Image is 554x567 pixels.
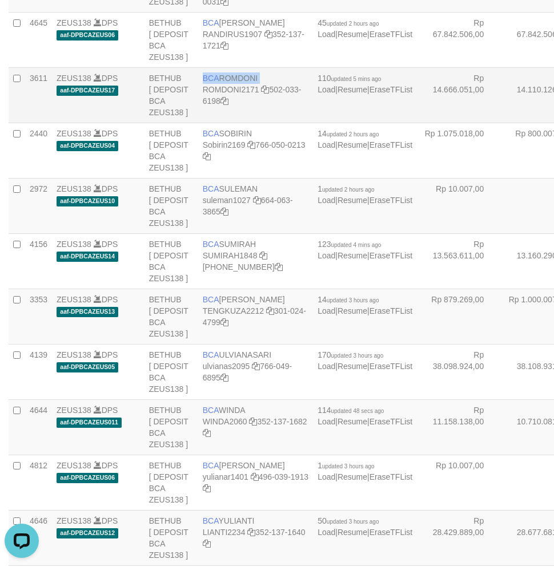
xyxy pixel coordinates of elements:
td: SOBIRIN 766-050-0213 [198,123,313,179]
span: BCA [203,74,219,83]
a: Resume [338,251,367,260]
span: BCA [203,406,219,415]
a: RANDIRUS1907 [203,30,262,39]
span: 45 [318,18,379,27]
a: Resume [338,417,367,426]
span: BCA [203,18,219,27]
span: BCA [203,295,219,304]
td: DPS [52,68,144,123]
span: aaf-DPBCAZEUS10 [57,196,118,206]
td: 4645 [25,13,52,68]
span: 14 [318,295,379,304]
a: Copy LIANTI2234 to clipboard [247,528,255,537]
td: BETHUB [ DEPOSIT BCA ZEUS138 ] [144,13,198,68]
span: 110 [318,74,381,83]
a: Copy WINDA2060 to clipboard [249,417,257,426]
td: [PERSON_NAME] 301-024-4799 [198,289,313,345]
td: DPS [52,400,144,455]
span: updated 2 hours ago [322,187,375,193]
td: BETHUB [ DEPOSIT BCA ZEUS138 ] [144,289,198,345]
td: DPS [52,123,144,179]
td: 2972 [25,179,52,234]
td: Rp 14.666.051,00 [417,68,501,123]
a: Resume [338,140,367,149]
a: Copy yulianar1401 to clipboard [251,472,259,481]
td: [PERSON_NAME] 496-039-1913 [198,455,313,511]
td: SULEMAN 664-063-3865 [198,179,313,234]
td: Rp 10.007,00 [417,179,501,234]
span: aaf-DPBCAZEUS17 [57,86,118,95]
td: Rp 879.269,00 [417,289,501,345]
td: 2440 [25,123,52,179]
span: 170 [318,350,383,359]
a: EraseTFList [370,306,412,315]
td: Rp 28.429.889,00 [417,511,501,566]
span: aaf-DPBCAZEUS06 [57,30,118,40]
td: BETHUB [ DEPOSIT BCA ZEUS138 ] [144,511,198,566]
span: 1 [318,461,375,470]
span: updated 3 hours ago [327,297,379,303]
a: ZEUS138 [57,406,91,415]
span: | | [318,461,412,481]
a: ZEUS138 [57,461,91,470]
td: 4646 [25,511,52,566]
td: 4644 [25,400,52,455]
td: DPS [52,289,144,345]
a: yulianar1401 [203,472,248,481]
span: BCA [203,461,219,470]
span: aaf-DPBCAZEUS011 [57,418,122,427]
span: 114 [318,406,384,415]
td: BETHUB [ DEPOSIT BCA ZEUS138 ] [144,68,198,123]
td: ROMDONI 502-033-6198 [198,68,313,123]
td: DPS [52,13,144,68]
a: Copy TENGKUZA2212 to clipboard [266,306,274,315]
td: DPS [52,455,144,511]
td: BETHUB [ DEPOSIT BCA ZEUS138 ] [144,345,198,400]
a: SUMIRAH1848 [203,251,258,260]
td: 3611 [25,68,52,123]
td: ULVIANASARI 766-049-6895 [198,345,313,400]
span: updated 2 hours ago [327,131,379,137]
a: Load [318,85,335,94]
a: EraseTFList [370,417,412,426]
span: aaf-DPBCAZEUS06 [57,473,118,483]
a: suleman1027 [203,196,251,205]
a: EraseTFList [370,472,412,481]
a: ZEUS138 [57,129,91,138]
a: Copy 4960391913 to clipboard [203,484,211,493]
span: updated 3 hours ago [327,519,379,525]
a: Copy ulvianas2095 to clipboard [252,362,260,371]
span: 123 [318,240,381,249]
a: Copy 6640633865 to clipboard [220,207,228,216]
span: BCA [203,184,219,193]
td: DPS [52,511,144,566]
a: EraseTFList [370,362,412,371]
span: updated 5 mins ago [331,76,382,82]
td: 4139 [25,345,52,400]
a: ZEUS138 [57,184,91,193]
a: Resume [338,528,367,537]
span: | | [318,240,412,260]
a: Load [318,417,335,426]
a: ZEUS138 [57,74,91,83]
td: YULIANTI 352-137-1640 [198,511,313,566]
span: updated 2 hours ago [327,21,379,27]
span: | | [318,295,412,315]
a: ZEUS138 [57,295,91,304]
a: Copy 3010244799 to clipboard [220,318,228,327]
span: | | [318,74,412,94]
span: updated 48 secs ago [331,408,384,414]
a: Copy 7660496895 to clipboard [220,373,228,382]
span: updated 3 hours ago [322,463,375,469]
a: Load [318,196,335,205]
a: Sobirin2169 [203,140,246,149]
span: | | [318,406,412,426]
span: BCA [203,240,219,249]
a: Copy 8692458906 to clipboard [275,262,283,272]
a: ZEUS138 [57,516,91,525]
span: aaf-DPBCAZEUS04 [57,141,118,151]
a: Copy SUMIRAH1848 to clipboard [259,251,267,260]
span: aaf-DPBCAZEUS13 [57,307,118,317]
span: updated 4 mins ago [331,242,382,248]
td: DPS [52,179,144,234]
